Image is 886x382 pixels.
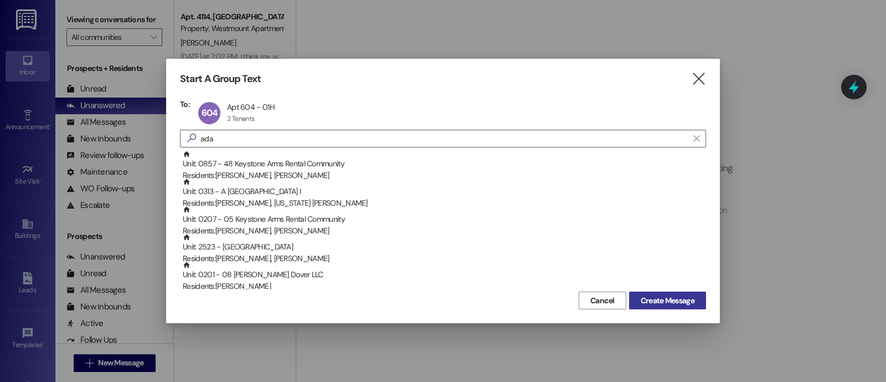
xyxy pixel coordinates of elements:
[183,197,706,209] div: Residents: [PERSON_NAME], [US_STATE] [PERSON_NAME]
[183,253,706,264] div: Residents: [PERSON_NAME], [PERSON_NAME]
[180,178,706,206] div: Unit: 0313 - A [GEOGRAPHIC_DATA] IResidents:[PERSON_NAME], [US_STATE] [PERSON_NAME]
[180,233,706,261] div: Unit: 2523 - [GEOGRAPHIC_DATA]Residents:[PERSON_NAME], [PERSON_NAME]
[579,292,626,309] button: Cancel
[641,295,694,307] span: Create Message
[180,73,261,85] h3: Start A Group Text
[688,130,705,147] button: Clear text
[200,131,688,146] input: Search for any contact or apartment
[227,102,275,112] div: Apt 604 - 01H
[183,150,706,182] div: Unit: 0857 - 48 Keystone Arms Rental Community
[183,233,706,265] div: Unit: 2523 - [GEOGRAPHIC_DATA]
[691,73,706,85] i: 
[629,292,706,309] button: Create Message
[180,150,706,178] div: Unit: 0857 - 48 Keystone Arms Rental CommunityResidents:[PERSON_NAME], [PERSON_NAME]
[183,170,706,181] div: Residents: [PERSON_NAME], [PERSON_NAME]
[693,134,699,143] i: 
[183,225,706,237] div: Residents: [PERSON_NAME], [PERSON_NAME]
[183,206,706,237] div: Unit: 0207 - 05 Keystone Arms Rental Community
[183,178,706,210] div: Unit: 0313 - A [GEOGRAPHIC_DATA] I
[183,281,706,292] div: Residents: [PERSON_NAME]
[227,114,255,123] div: 2 Tenants
[183,261,706,293] div: Unit: 0201 - 08 [PERSON_NAME] Dover LLC
[590,295,615,307] span: Cancel
[180,206,706,233] div: Unit: 0207 - 05 Keystone Arms Rental CommunityResidents:[PERSON_NAME], [PERSON_NAME]
[180,99,190,109] h3: To:
[180,261,706,289] div: Unit: 0201 - 08 [PERSON_NAME] Dover LLCResidents:[PERSON_NAME]
[183,133,200,144] i: 
[202,107,218,119] span: 604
